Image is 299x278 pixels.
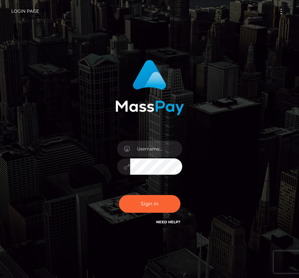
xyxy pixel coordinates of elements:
a: Need Help? [156,220,180,224]
img: MassPay Login [115,60,184,115]
button: Toggle navigation [274,7,288,16]
a: Login Page [11,4,39,19]
button: Sign in [119,195,180,213]
input: Username... [130,141,182,157]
